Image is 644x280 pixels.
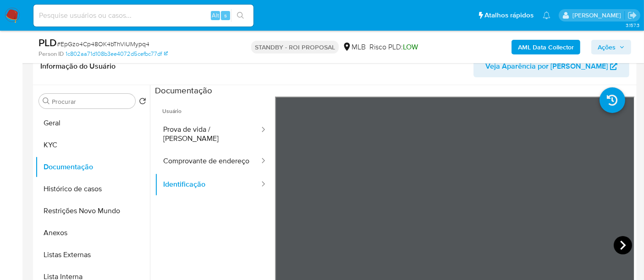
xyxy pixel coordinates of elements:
span: Risco PLD: [369,42,418,52]
span: Atalhos rápidos [484,11,534,20]
div: MLB [342,42,366,52]
button: Histórico de casos [35,178,150,200]
span: s [224,11,227,20]
b: PLD [39,35,57,50]
span: Alt [212,11,219,20]
button: Ações [591,40,631,54]
button: AML Data Collector [512,40,580,54]
input: Pesquise usuários ou casos... [33,10,253,22]
input: Procurar [52,97,132,106]
button: Geral [35,112,150,134]
button: Procurar [43,97,50,105]
p: erico.trevizan@mercadopago.com.br [572,11,624,20]
button: Restrições Novo Mundo [35,200,150,222]
button: Veja Aparência por [PERSON_NAME] [473,55,629,77]
button: Listas Externas [35,244,150,266]
button: Documentação [35,156,150,178]
button: KYC [35,134,150,156]
span: LOW [403,42,418,52]
a: Sair [627,11,637,20]
span: Veja Aparência por [PERSON_NAME] [485,55,608,77]
button: Anexos [35,222,150,244]
h1: Informação do Usuário [40,62,116,71]
a: Notificações [543,11,550,19]
button: Retornar ao pedido padrão [139,97,146,108]
a: 1c802aa71d108b3ee4072d5cefbc77df [66,50,168,58]
b: AML Data Collector [518,40,574,54]
b: Person ID [39,50,64,58]
span: Ações [598,40,616,54]
span: # EpGzo4Cp48OK4bThViUMypq4 [57,39,149,48]
p: STANDBY - ROI PROPOSAL [251,41,339,54]
button: search-icon [231,9,250,22]
span: 3.157.3 [626,22,639,29]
